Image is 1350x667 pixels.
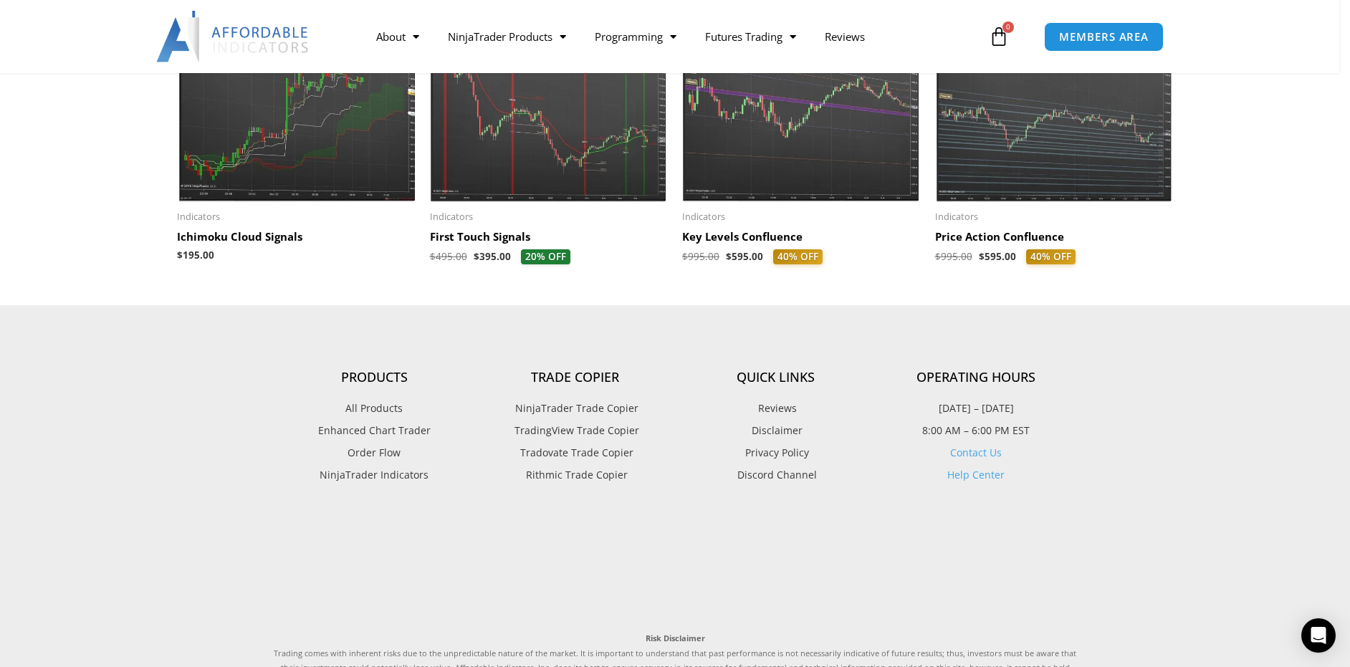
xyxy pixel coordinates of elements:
a: Reviews [810,20,879,53]
bdi: 995.00 [935,250,972,263]
span: Enhanced Chart Trader [318,421,431,440]
span: 40% OFF [773,249,823,265]
span: NinjaTrader Trade Copier [512,399,638,418]
span: 0 [1002,21,1014,33]
a: About [362,20,434,53]
p: 8:00 AM – 6:00 PM EST [876,421,1076,440]
h4: Quick Links [675,370,876,385]
span: Tradovate Trade Copier [517,443,633,462]
span: Reviews [755,399,797,418]
h2: Key Levels Confluence [682,230,921,244]
span: $ [682,250,688,263]
span: Indicators [682,211,921,223]
span: Disclaimer [748,421,803,440]
a: Help Center [947,468,1005,481]
h2: Ichimoku Cloud Signals [177,230,416,244]
strong: Risk Disclaimer [646,633,705,643]
bdi: 495.00 [430,250,467,263]
h4: Operating Hours [876,370,1076,385]
h2: Price Action Confluence [935,230,1174,244]
a: NinjaTrader Trade Copier [474,399,675,418]
span: NinjaTrader Indicators [320,466,429,484]
span: Order Flow [348,443,401,462]
span: All Products [345,399,403,418]
a: Key Levels Confluence [682,230,921,249]
bdi: 395.00 [474,250,511,263]
a: First Touch Signals [430,230,669,249]
span: Indicators [177,211,416,223]
nav: Menu [362,20,985,53]
a: Programming [580,20,691,53]
a: Disclaimer [675,421,876,440]
span: Indicators [935,211,1174,223]
span: $ [979,250,985,263]
a: NinjaTrader Products [434,20,580,53]
span: Privacy Policy [742,443,809,462]
span: 20% OFF [521,249,570,265]
bdi: 595.00 [726,250,763,263]
span: Discord Channel [734,466,817,484]
bdi: 995.00 [682,250,719,263]
h2: First Touch Signals [430,230,669,244]
a: 0 [967,16,1030,57]
span: MEMBERS AREA [1059,32,1149,42]
a: Futures Trading [691,20,810,53]
img: LogoAI | Affordable Indicators – NinjaTrader [156,11,310,62]
div: Open Intercom Messenger [1301,618,1336,653]
a: NinjaTrader Indicators [274,466,474,484]
a: Discord Channel [675,466,876,484]
a: Enhanced Chart Trader [274,421,474,440]
span: $ [474,250,479,263]
span: TradingView Trade Copier [511,421,639,440]
a: Price Action Confluence [935,230,1174,249]
h4: Trade Copier [474,370,675,385]
span: $ [726,250,732,263]
span: $ [177,249,183,261]
a: Ichimoku Cloud Signals [177,230,416,249]
h4: Products [274,370,474,385]
span: $ [935,250,941,263]
span: Indicators [430,211,669,223]
bdi: 595.00 [979,250,1016,263]
a: Tradovate Trade Copier [474,443,675,462]
span: $ [430,250,436,263]
a: Reviews [675,399,876,418]
a: TradingView Trade Copier [474,421,675,440]
span: 40% OFF [1026,249,1076,265]
iframe: Customer reviews powered by Trustpilot [274,517,1076,617]
span: Rithmic Trade Copier [522,466,628,484]
a: Privacy Policy [675,443,876,462]
a: All Products [274,399,474,418]
a: Contact Us [950,446,1002,459]
p: [DATE] – [DATE] [876,399,1076,418]
a: MEMBERS AREA [1044,22,1164,52]
bdi: 195.00 [177,249,214,261]
a: Order Flow [274,443,474,462]
a: Rithmic Trade Copier [474,466,675,484]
